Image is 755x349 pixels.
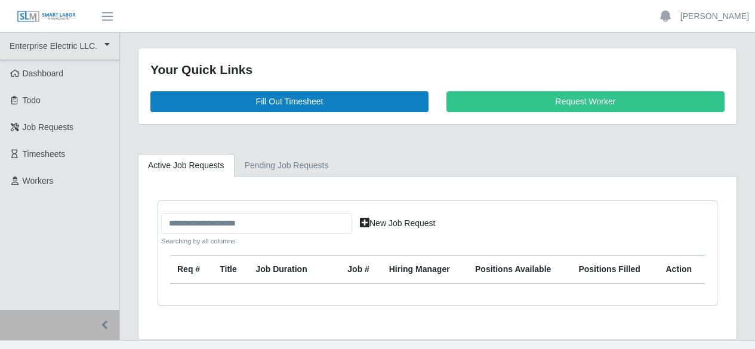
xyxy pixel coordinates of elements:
th: Req # [170,256,212,284]
th: Hiring Manager [382,256,468,284]
th: Positions Filled [571,256,658,284]
th: Job # [340,256,381,284]
a: Fill Out Timesheet [150,91,429,112]
span: Timesheets [23,149,66,159]
span: Job Requests [23,122,74,132]
span: Dashboard [23,69,64,78]
a: [PERSON_NAME] [680,10,749,23]
th: Positions Available [468,256,571,284]
a: New Job Request [352,213,443,234]
a: Pending Job Requests [235,154,339,177]
div: Your Quick Links [150,60,725,79]
span: Workers [23,176,54,186]
a: Request Worker [446,91,725,112]
th: Job Duration [248,256,323,284]
a: Active Job Requests [138,154,235,177]
img: SLM Logo [17,10,76,23]
th: Title [212,256,248,284]
span: Todo [23,95,41,105]
small: Searching by all columns [161,236,352,246]
th: Action [659,256,705,284]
